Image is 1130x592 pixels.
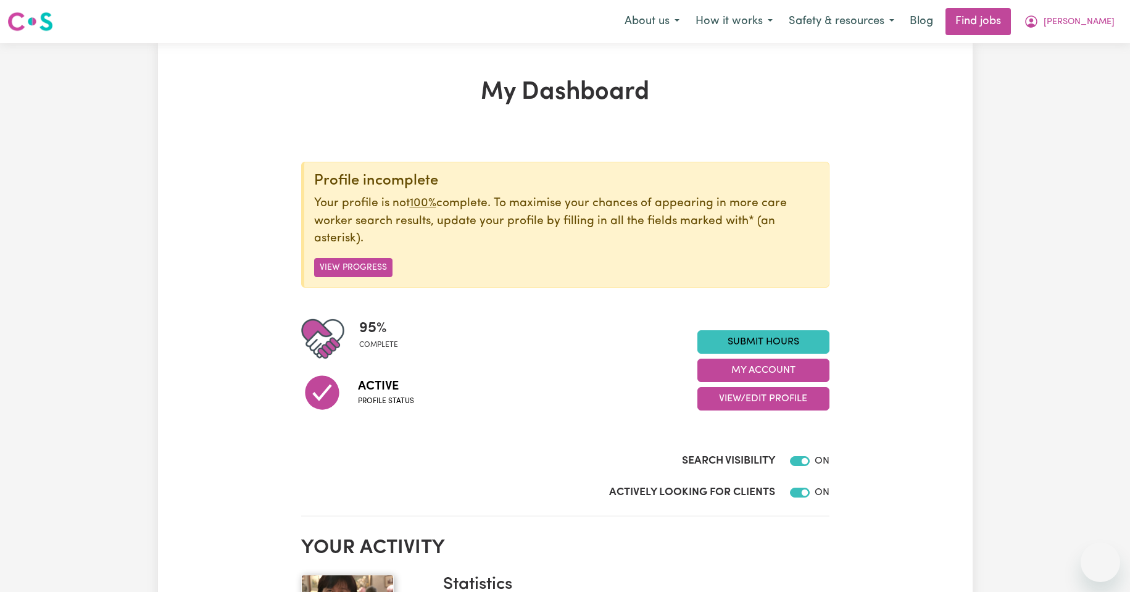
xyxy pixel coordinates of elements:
button: About us [617,9,688,35]
label: Actively Looking for Clients [609,485,775,501]
a: Find jobs [945,8,1011,35]
div: Profile completeness: 95% [359,317,408,361]
span: Profile status [358,396,414,407]
iframe: Button to launch messaging window [1081,543,1120,582]
h2: Your activity [301,536,829,560]
button: View Progress [314,258,393,277]
a: Blog [902,8,941,35]
button: My Account [697,359,829,382]
span: 95 % [359,317,398,340]
span: ON [815,456,829,466]
span: [PERSON_NAME] [1044,15,1115,29]
u: 100% [410,198,436,209]
button: Safety & resources [781,9,902,35]
div: Profile incomplete [314,172,819,190]
button: How it works [688,9,781,35]
h1: My Dashboard [301,78,829,107]
span: complete [359,340,398,351]
p: Your profile is not complete. To maximise your chances of appearing in more care worker search re... [314,195,819,248]
button: My Account [1016,9,1123,35]
label: Search Visibility [682,453,775,469]
span: ON [815,488,829,498]
img: Careseekers logo [7,10,53,33]
a: Submit Hours [697,330,829,354]
span: Active [358,377,414,396]
a: Careseekers logo [7,7,53,36]
button: View/Edit Profile [697,387,829,411]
